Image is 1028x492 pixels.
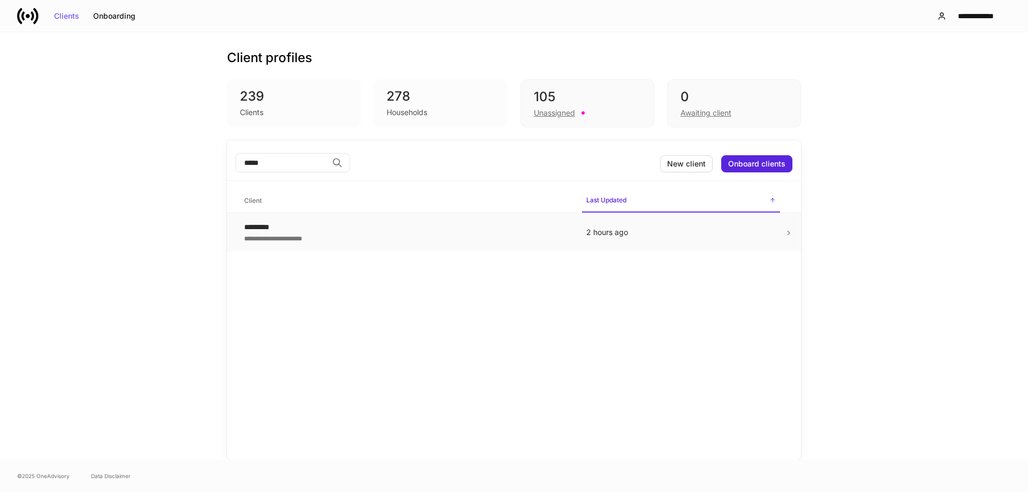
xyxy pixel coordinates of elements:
[660,155,713,172] button: New client
[387,88,495,105] div: 278
[582,190,780,213] span: Last Updated
[93,12,135,20] div: Onboarding
[17,472,70,480] span: © 2025 OneAdvisory
[520,79,654,127] div: 105Unassigned
[681,108,731,118] div: Awaiting client
[586,227,776,238] p: 2 hours ago
[721,155,792,172] button: Onboard clients
[534,88,641,105] div: 105
[54,12,79,20] div: Clients
[227,49,312,66] h3: Client profiles
[244,195,262,206] h6: Client
[86,7,142,25] button: Onboarding
[240,190,573,212] span: Client
[240,107,263,118] div: Clients
[681,88,788,105] div: 0
[586,195,626,205] h6: Last Updated
[387,107,427,118] div: Households
[667,79,801,127] div: 0Awaiting client
[728,160,785,168] div: Onboard clients
[667,160,706,168] div: New client
[91,472,131,480] a: Data Disclaimer
[47,7,86,25] button: Clients
[534,108,575,118] div: Unassigned
[240,88,348,105] div: 239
